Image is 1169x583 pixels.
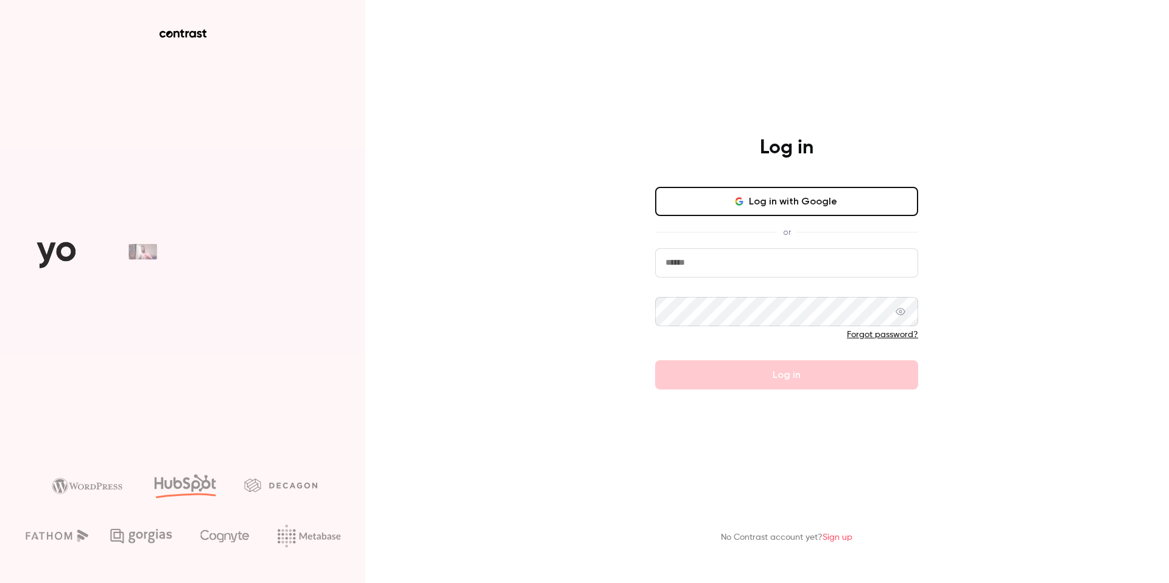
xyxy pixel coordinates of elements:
h4: Log in [760,136,813,160]
img: decagon [244,478,317,492]
a: Forgot password? [847,330,918,339]
p: No Contrast account yet? [721,531,852,544]
button: Log in with Google [655,187,918,216]
span: or [777,226,797,239]
a: Sign up [823,533,852,542]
